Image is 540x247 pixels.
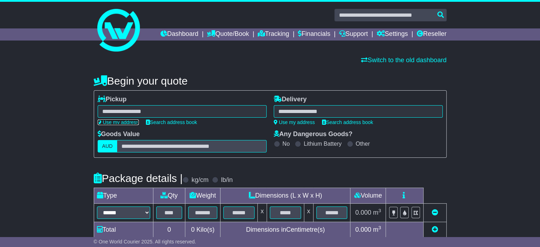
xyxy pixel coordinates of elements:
[373,226,381,233] span: m
[191,176,208,184] label: kg/cm
[356,140,370,147] label: Other
[304,204,313,222] td: x
[378,225,381,230] sup: 3
[220,188,350,204] td: Dimensions (L x W x H)
[432,209,438,216] a: Remove this item
[355,209,371,216] span: 0.000
[373,209,381,216] span: m
[361,57,446,64] a: Switch to the old dashboard
[94,222,153,238] td: Total
[257,204,267,222] td: x
[377,28,408,41] a: Settings
[94,188,153,204] td: Type
[98,140,118,152] label: AUD
[298,28,330,41] a: Financials
[94,239,196,245] span: © One World Courier 2025. All rights reserved.
[207,28,249,41] a: Quote/Book
[355,226,371,233] span: 0.000
[378,208,381,213] sup: 3
[153,188,185,204] td: Qty
[432,226,438,233] a: Add new item
[146,119,197,125] a: Search address book
[283,140,290,147] label: No
[94,172,183,184] h4: Package details |
[220,222,350,238] td: Dimensions in Centimetre(s)
[339,28,368,41] a: Support
[98,96,127,103] label: Pickup
[160,28,198,41] a: Dashboard
[185,222,220,238] td: Kilo(s)
[274,96,307,103] label: Delivery
[94,75,447,87] h4: Begin your quote
[274,130,353,138] label: Any Dangerous Goods?
[191,226,195,233] span: 0
[416,28,446,41] a: Reseller
[153,222,185,238] td: 0
[350,188,386,204] td: Volume
[304,140,342,147] label: Lithium Battery
[185,188,220,204] td: Weight
[274,119,315,125] a: Use my address
[258,28,289,41] a: Tracking
[98,130,140,138] label: Goods Value
[98,119,139,125] a: Use my address
[221,176,233,184] label: lb/in
[322,119,373,125] a: Search address book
